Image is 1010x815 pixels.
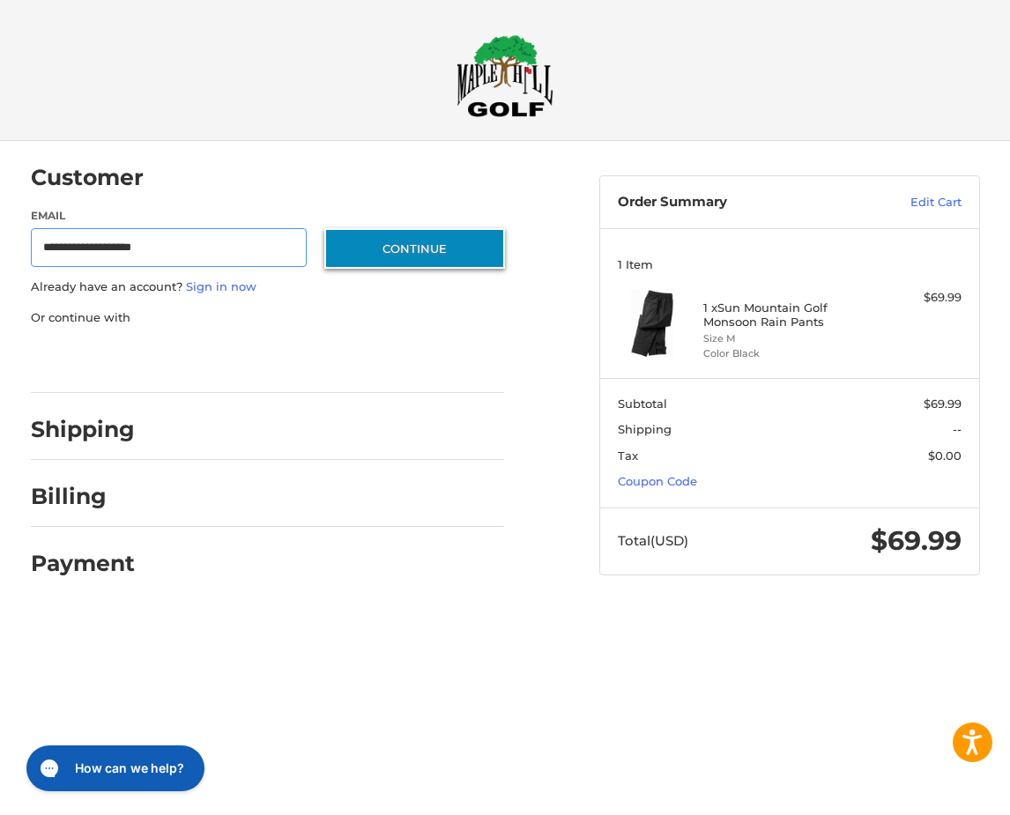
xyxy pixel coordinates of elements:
a: Edit Cart [852,194,962,211]
p: Or continue with [31,309,505,327]
h2: Payment [31,550,135,577]
span: $69.99 [871,524,962,557]
div: $69.99 [875,289,962,307]
button: Continue [324,228,505,269]
iframe: Google Customer Reviews [865,767,1010,815]
span: $69.99 [924,396,962,411]
iframe: PayPal-paylater [175,344,307,375]
li: Size M [703,331,871,346]
h2: Billing [31,483,134,510]
span: Tax [618,448,638,463]
iframe: Gorgias live chat messenger [18,739,210,797]
span: Total (USD) [618,532,688,549]
span: Shipping [618,422,672,436]
img: Maple Hill Golf [457,34,553,117]
p: Already have an account? [31,278,505,296]
span: -- [953,422,962,436]
label: Email [31,208,308,224]
iframe: PayPal-paypal [25,344,157,375]
li: Color Black [703,346,871,361]
span: Subtotal [618,396,667,411]
h2: Shipping [31,416,135,443]
h2: Customer [31,164,144,191]
span: $0.00 [928,448,962,463]
h4: 1 x Sun Mountain Golf Monsoon Rain Pants [703,300,871,330]
iframe: PayPal-venmo [323,344,456,375]
h3: Order Summary [618,194,852,211]
a: Sign in now [186,279,256,293]
a: Coupon Code [618,474,697,488]
h3: 1 Item [618,257,962,271]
